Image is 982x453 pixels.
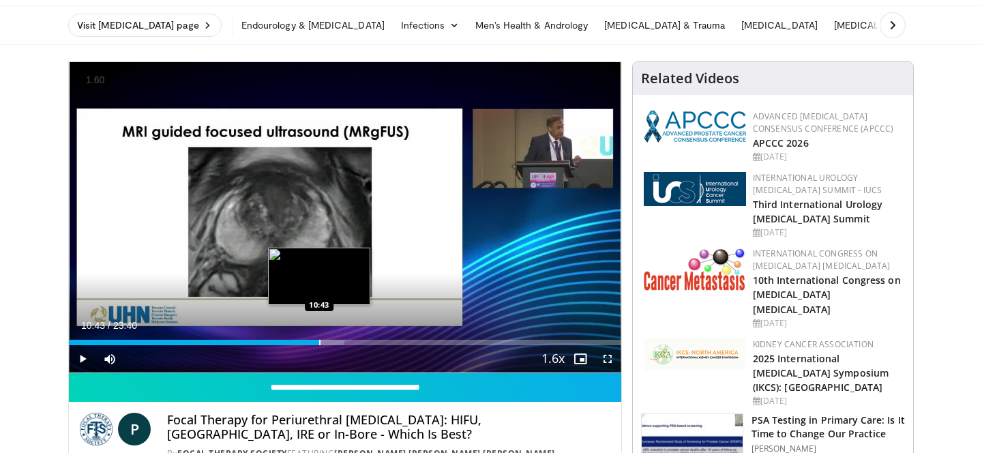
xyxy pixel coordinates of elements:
[752,413,905,441] h3: PSA Testing in Primary Care: Is It Time to Change Our Practice
[644,172,746,206] img: 62fb9566-9173-4071-bcb6-e47c745411c0.png.150x105_q85_autocrop_double_scale_upscale_version-0.2.png
[567,345,594,372] button: Enable picture-in-picture mode
[69,340,621,345] div: Progress Bar
[118,413,151,445] a: P
[644,248,746,291] img: 6ff8bc22-9509-4454-a4f8-ac79dd3b8976.png.150x105_q85_autocrop_double_scale_upscale_version-0.2.png
[753,227,902,239] div: [DATE]
[69,62,621,373] video-js: Video Player
[753,338,874,350] a: Kidney Cancer Association
[233,12,393,39] a: Endourology & [MEDICAL_DATA]
[753,198,883,225] a: Third International Urology [MEDICAL_DATA] Summit
[753,395,902,407] div: [DATE]
[644,338,746,370] img: fca7e709-d275-4aeb-92d8-8ddafe93f2a6.png.150x105_q85_autocrop_double_scale_upscale_version-0.2.png
[539,345,567,372] button: Playback Rate
[393,12,467,39] a: Infections
[96,345,123,372] button: Mute
[167,413,610,442] h4: Focal Therapy for Periurethral [MEDICAL_DATA]: HIFU, [GEOGRAPHIC_DATA], IRE or In-Bore - Which Is...
[641,70,739,87] h4: Related Videos
[467,12,597,39] a: Men’s Health & Andrology
[69,345,96,372] button: Play
[596,12,733,39] a: [MEDICAL_DATA] & Trauma
[753,151,902,163] div: [DATE]
[753,274,901,315] a: 10th International Congress on [MEDICAL_DATA] [MEDICAL_DATA]
[753,172,882,196] a: International Urology [MEDICAL_DATA] Summit - IUCS
[68,14,222,37] a: Visit [MEDICAL_DATA] page
[268,248,370,305] img: image.jpeg
[733,12,826,39] a: [MEDICAL_DATA]
[108,320,110,331] span: /
[753,111,894,134] a: Advanced [MEDICAL_DATA] Consensus Conference (APCCC)
[113,320,137,331] span: 23:40
[80,413,113,445] img: Focal Therapy Society
[644,111,746,143] img: 92ba7c40-df22-45a2-8e3f-1ca017a3d5ba.png.150x105_q85_autocrop_double_scale_upscale_version-0.2.png
[753,136,809,149] a: APCCC 2026
[753,352,889,394] a: 2025 International [MEDICAL_DATA] Symposium (IKCS): [GEOGRAPHIC_DATA]
[594,345,621,372] button: Fullscreen
[753,248,891,272] a: International Congress on [MEDICAL_DATA] [MEDICAL_DATA]
[81,320,105,331] span: 10:43
[753,317,902,330] div: [DATE]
